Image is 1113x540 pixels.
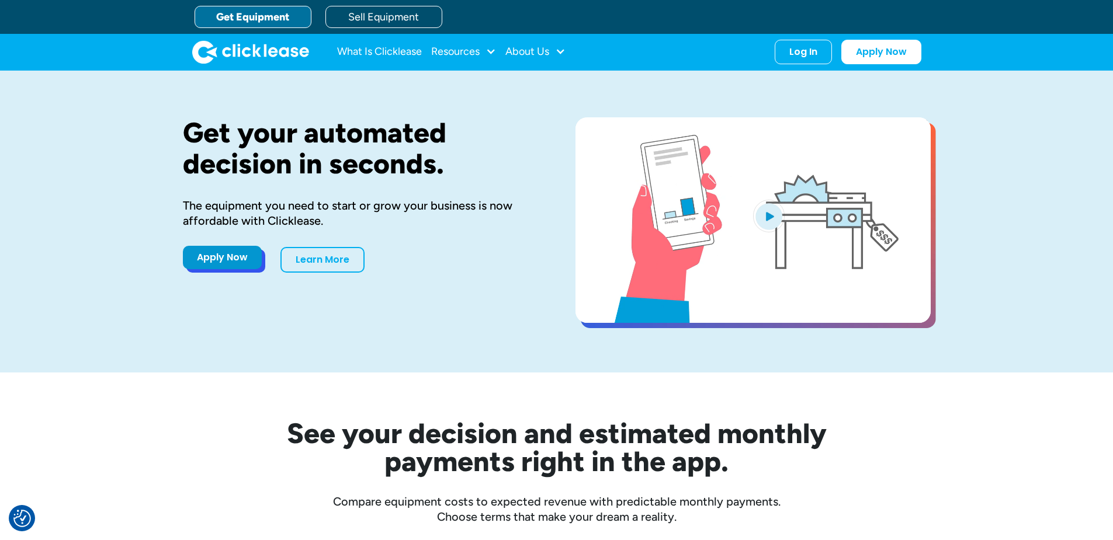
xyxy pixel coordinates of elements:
h1: Get your automated decision in seconds. [183,117,538,179]
img: Revisit consent button [13,510,31,527]
h2: See your decision and estimated monthly payments right in the app. [230,419,884,475]
img: Clicklease logo [192,40,309,64]
div: About Us [505,40,566,64]
img: Blue play button logo on a light blue circular background [753,200,785,232]
a: home [192,40,309,64]
div: Log In [789,46,817,58]
a: What Is Clicklease [337,40,422,64]
a: Learn More [280,247,365,273]
a: Sell Equipment [325,6,442,28]
div: The equipment you need to start or grow your business is now affordable with Clicklease. [183,198,538,228]
a: Get Equipment [195,6,311,28]
button: Consent Preferences [13,510,31,527]
a: Apply Now [841,40,921,64]
a: open lightbox [575,117,931,323]
a: Apply Now [183,246,262,269]
div: Resources [431,40,496,64]
div: Compare equipment costs to expected revenue with predictable monthly payments. Choose terms that ... [183,494,931,524]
